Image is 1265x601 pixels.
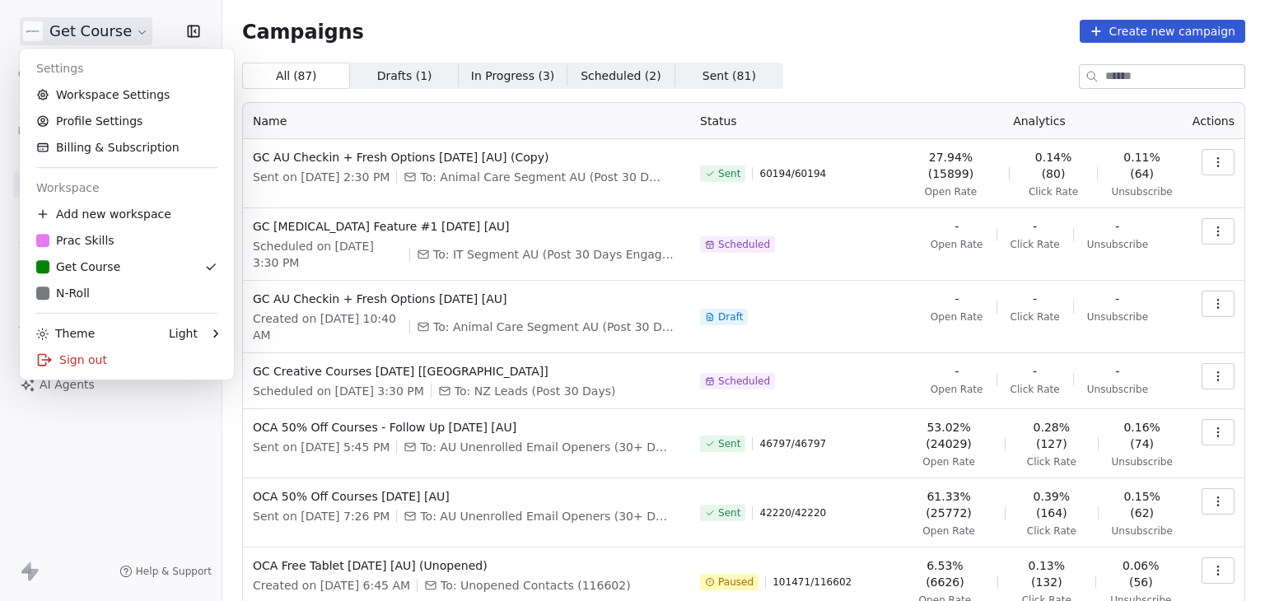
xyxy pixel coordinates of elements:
div: Light [169,325,198,342]
div: Sign out [26,347,227,373]
a: Workspace Settings [26,82,227,108]
div: Add new workspace [26,201,227,227]
div: Get Course [36,259,120,275]
a: Billing & Subscription [26,134,227,161]
div: N-Roll [36,285,90,301]
div: Prac Skills [36,232,114,249]
div: Theme [36,325,95,342]
div: Settings [26,55,227,82]
a: Profile Settings [26,108,227,134]
div: Workspace [26,175,227,201]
